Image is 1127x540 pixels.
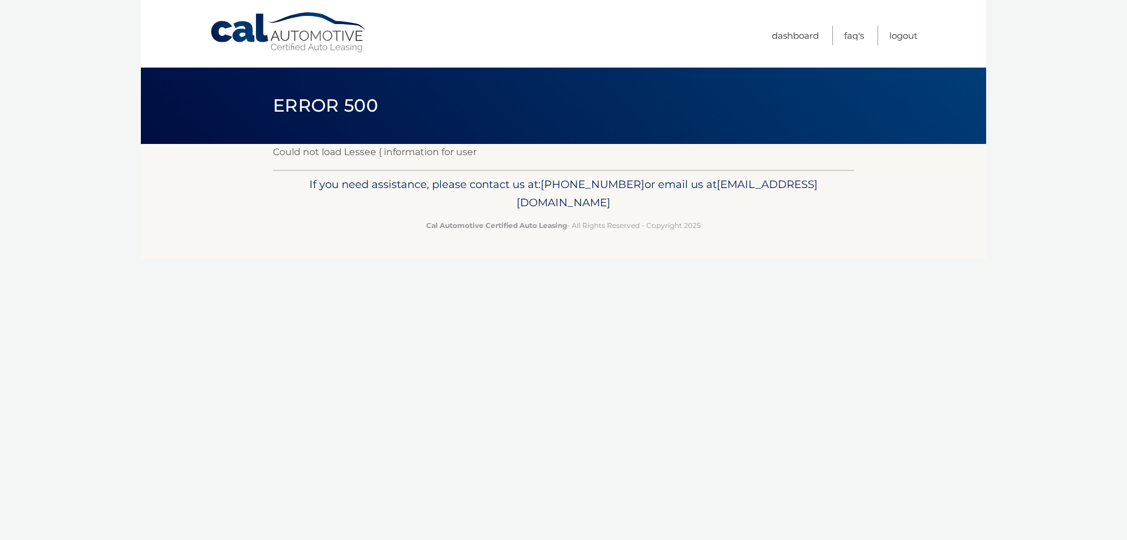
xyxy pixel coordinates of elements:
strong: Cal Automotive Certified Auto Leasing [426,221,567,230]
p: - All Rights Reserved - Copyright 2025 [281,219,846,232]
a: Logout [889,26,917,45]
a: Cal Automotive [210,12,368,53]
p: If you need assistance, please contact us at: or email us at [281,175,846,213]
a: Dashboard [772,26,819,45]
a: FAQ's [844,26,864,45]
p: Could not load Lessee { information for user [273,144,854,160]
span: Error 500 [273,95,378,116]
span: [PHONE_NUMBER] [541,177,645,191]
